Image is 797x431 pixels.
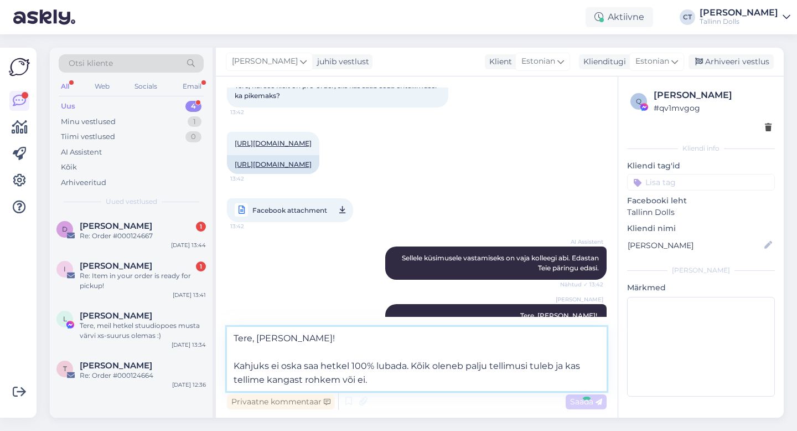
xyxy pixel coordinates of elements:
div: Re: Order #000124667 [80,231,206,241]
a: [PERSON_NAME]Tallinn Dolls [700,8,790,26]
div: Re: Order #000124664 [80,371,206,381]
span: 13:42 [230,175,272,183]
div: Re: Item in your order is ready for pickup! [80,271,206,291]
div: [DATE] 12:36 [172,381,206,389]
input: Lisa tag [627,174,775,191]
div: [PERSON_NAME] [654,89,772,102]
div: Uus [61,101,75,112]
div: # qv1mvgog [654,102,772,114]
div: [DATE] 13:44 [171,241,206,249]
span: Estonian [635,55,669,68]
p: Kliendi tag'id [627,160,775,172]
div: All [59,79,71,94]
span: [PERSON_NAME] [232,55,298,68]
div: Tallinn Dolls [700,17,778,26]
input: Lisa nimi [628,239,762,252]
div: [DATE] 13:34 [172,341,206,349]
span: q [636,97,641,105]
span: L [63,315,67,323]
span: Otsi kliente [69,58,113,69]
div: Kliendi info [627,143,775,153]
span: D [62,225,68,233]
span: 13:42 [230,108,272,116]
span: 13:42 [230,219,272,233]
div: Socials [132,79,159,94]
span: AI Assistent [562,238,603,246]
p: Tallinn Dolls [627,207,775,218]
div: Klienditugi [579,56,626,68]
div: juhib vestlust [313,56,369,68]
div: 1 [196,261,206,271]
div: CT [680,9,695,25]
div: Arhiveeritud [61,177,106,188]
a: Facebook attachment13:42 [227,198,353,222]
span: Sellele küsimusele vastamiseks on vaja kolleegi abi. Edastan Teie päringu edasi. [402,254,601,272]
div: 4 [185,101,201,112]
p: Märkmed [627,282,775,294]
div: Minu vestlused [61,116,116,127]
div: [PERSON_NAME] [700,8,778,17]
div: Aktiivne [586,7,653,27]
div: Tiimi vestlused [61,131,115,142]
span: Facebook attachment [252,203,327,217]
div: Email [180,79,204,94]
span: Estonian [521,55,555,68]
span: Uued vestlused [106,197,157,207]
div: Tere, meil hetkel stuudiopoes musta värvi xs-suurus olemas :) [80,321,206,341]
span: T [63,365,67,373]
div: 1 [188,116,201,127]
span: [PERSON_NAME] [556,295,603,304]
span: Nähtud ✓ 13:42 [560,280,603,289]
div: [DATE] 13:41 [173,291,206,299]
span: Deily Tatar [80,221,152,231]
div: AI Assistent [61,147,102,158]
a: [URL][DOMAIN_NAME] [235,139,312,147]
div: Arhiveeri vestlus [689,54,774,69]
div: Kõik [61,162,77,173]
a: [URL][DOMAIN_NAME] [235,160,312,168]
div: [PERSON_NAME] [627,265,775,275]
p: Kliendi nimi [627,223,775,234]
span: Liisi Jürgenson [80,311,152,321]
span: i [64,265,66,273]
div: Klient [485,56,512,68]
span: ingrid nahkur [80,261,152,271]
div: Web [92,79,112,94]
div: 0 [185,131,201,142]
img: Askly Logo [9,57,30,78]
span: Triin Tammai [80,361,152,371]
p: Facebooki leht [627,195,775,207]
div: 1 [196,222,206,232]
